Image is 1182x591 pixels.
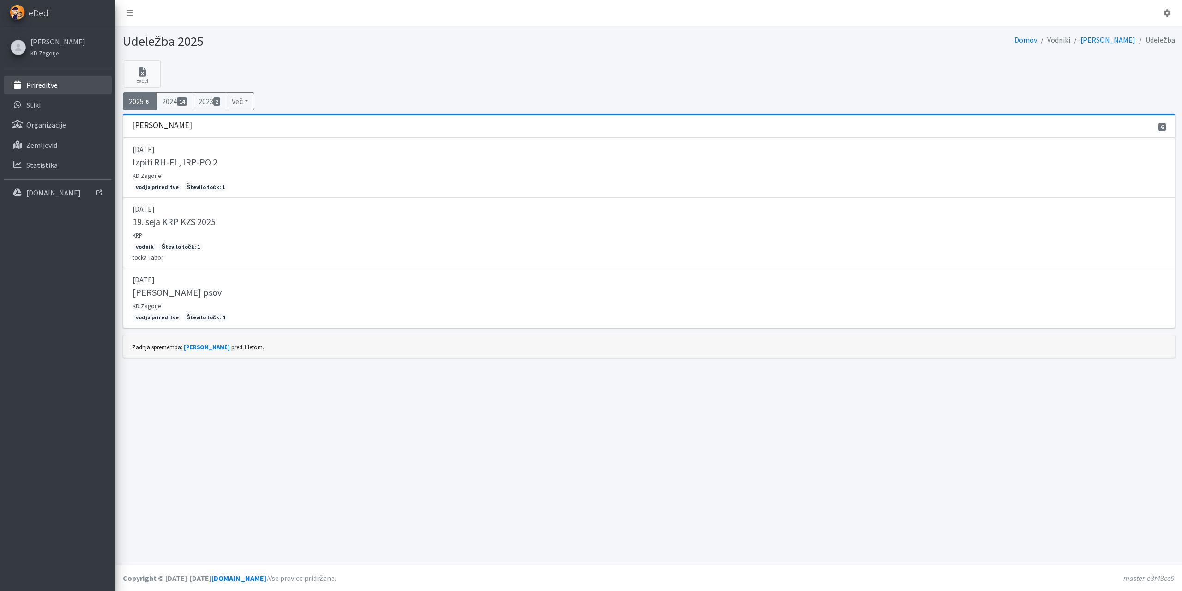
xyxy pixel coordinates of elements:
[193,92,227,110] a: 20232
[4,96,112,114] a: Stiki
[26,80,58,90] p: Prireditve
[1037,33,1070,47] li: Vodniki
[26,100,41,110] p: Stiki
[1123,573,1175,583] em: master-e3f43ce9
[10,5,25,20] img: eDedi
[123,138,1175,198] a: [DATE] Izpiti RH-FL, IRP-PO 2 KD Zagorje vodja prireditve Število točk: 1
[132,343,264,351] small: Zadnja sprememba: pred 1 letom.
[184,343,230,351] a: [PERSON_NAME]
[123,33,645,49] h1: Udeležba 2025
[133,254,163,261] small: točka Tabor
[123,198,1175,268] a: [DATE] 19. seja KRP KZS 2025 KRP vodnik Število točk: 1 točka Tabor
[133,216,216,227] h5: 19. seja KRP KZS 2025
[30,49,59,57] small: KD Zagorje
[26,140,57,150] p: Zemljevid
[133,144,1165,155] p: [DATE]
[4,116,112,134] a: Organizacije
[213,97,221,106] span: 2
[123,268,1175,328] a: [DATE] [PERSON_NAME] psov KD Zagorje vodja prireditve Število točk: 4
[177,97,187,106] span: 14
[4,136,112,154] a: Zemljevid
[144,97,151,106] span: 6
[133,232,142,239] small: KRP
[158,243,203,251] span: Število točk: 1
[26,188,81,197] p: [DOMAIN_NAME]
[133,274,1165,285] p: [DATE]
[115,565,1182,591] footer: Vse pravice pridržane.
[132,121,192,130] h3: [PERSON_NAME]
[1158,123,1166,131] span: 6
[133,243,157,251] span: vodnik
[4,183,112,202] a: [DOMAIN_NAME]
[1080,35,1135,44] a: [PERSON_NAME]
[211,573,266,583] a: [DOMAIN_NAME]
[29,6,50,20] span: eDedi
[26,160,58,170] p: Statistika
[30,47,85,58] a: KD Zagorje
[133,172,161,179] small: KD Zagorje
[133,287,222,298] h5: [PERSON_NAME] psov
[226,92,254,110] button: Več
[1135,33,1175,47] li: Udeležba
[124,60,161,88] a: Excel
[1014,35,1037,44] a: Domov
[4,76,112,94] a: Prireditve
[26,120,66,129] p: Organizacije
[133,313,182,322] span: vodja prireditve
[156,92,193,110] a: 202414
[133,302,161,310] small: KD Zagorje
[183,313,228,322] span: Število točk: 4
[133,157,217,168] h5: Izpiti RH-FL, IRP-PO 2
[4,156,112,174] a: Statistika
[133,183,182,191] span: vodja prireditve
[30,36,85,47] a: [PERSON_NAME]
[123,573,268,583] strong: Copyright © [DATE]-[DATE] .
[183,183,228,191] span: Število točk: 1
[133,203,1165,214] p: [DATE]
[123,92,157,110] a: 20256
